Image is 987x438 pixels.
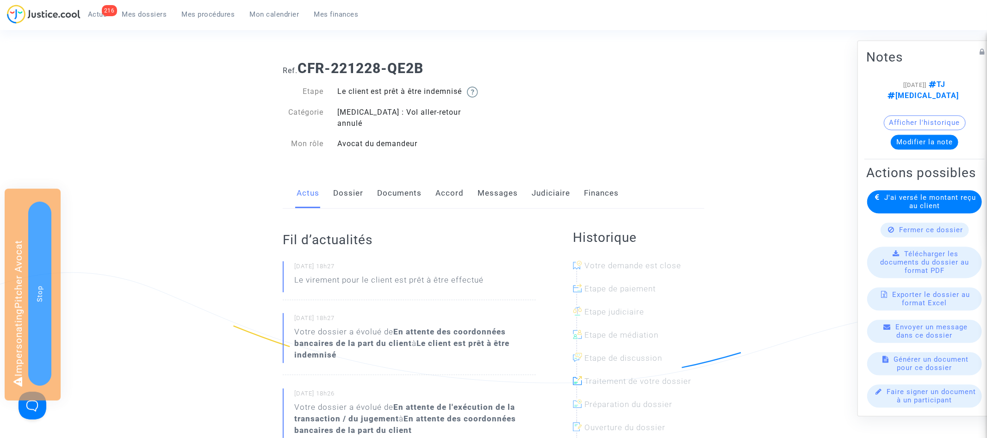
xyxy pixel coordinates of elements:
div: Le client est prêt à être indemnisé [330,86,494,98]
small: [DATE] 18h27 [294,262,536,274]
a: Mes procédures [174,7,242,21]
button: Stop [28,202,51,386]
small: [DATE] 18h27 [294,314,536,326]
span: Mon calendrier [250,10,299,19]
span: Votre demande est close [584,261,681,270]
span: Stop [36,285,44,302]
p: Le virement pour le client est prêt à être effectué [294,274,484,290]
a: Mes finances [307,7,366,21]
a: Dossier [333,178,363,209]
a: Mon calendrier [242,7,307,21]
b: CFR-221228-QE2B [298,60,423,76]
a: 216Actus [81,7,115,21]
h2: Fil d’actualités [283,232,536,248]
iframe: Help Scout Beacon - Open [19,392,46,419]
button: Modifier la note [891,135,958,149]
h2: Historique [573,229,704,246]
span: Faire signer un document à un participant [887,388,976,404]
span: Mes procédures [182,10,235,19]
b: En attente des coordonnées bancaires de la part du client [294,414,516,435]
span: Mes dossiers [122,10,167,19]
span: [[DATE]] [904,81,927,88]
span: J'ai versé le montant reçu au client [885,193,976,210]
span: Ref. [283,66,298,75]
span: [MEDICAL_DATA] [888,91,959,100]
span: TJ [927,80,946,89]
a: Judiciaire [532,178,570,209]
img: jc-logo.svg [7,5,81,24]
span: Générer un document pour ce dossier [894,355,969,372]
b: En attente des coordonnées bancaires de la part du client [294,327,506,348]
b: En attente de l'exécution de la transaction / du jugement [294,402,515,423]
a: Accord [435,178,464,209]
div: Votre dossier a évolué de à [294,401,536,436]
a: Messages [478,178,518,209]
h2: Actions possibles [866,165,983,181]
span: Exporter le dossier au format Excel [893,290,970,307]
a: Finances [584,178,619,209]
span: Envoyer un message dans ce dossier [896,323,968,339]
a: Documents [377,178,422,209]
div: Votre dossier a évolué de à [294,326,536,361]
small: [DATE] 18h26 [294,389,536,401]
span: Fermer ce dossier [900,226,963,234]
div: Mon rôle [276,138,330,149]
a: Actus [297,178,319,209]
span: Actus [88,10,107,19]
button: Afficher l'historique [884,115,966,130]
a: Mes dossiers [115,7,174,21]
div: [MEDICAL_DATA] : Vol aller-retour annulé [330,107,494,129]
img: help.svg [467,86,478,98]
span: Télécharger les documents du dossier au format PDF [880,250,969,275]
div: Catégorie [276,107,330,129]
h2: Notes [866,49,983,65]
div: Etape [276,86,330,98]
div: Avocat du demandeur [330,138,494,149]
div: Impersonating [5,189,61,401]
span: Mes finances [314,10,359,19]
div: 216 [102,5,117,16]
